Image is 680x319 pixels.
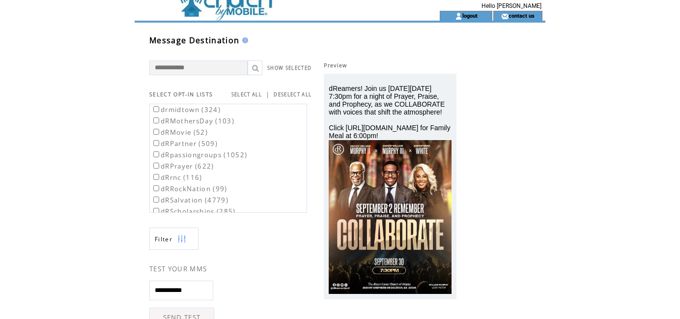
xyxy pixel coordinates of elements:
[266,90,270,99] span: |
[151,184,227,193] label: dRRockNation (99)
[155,235,172,243] span: Show filters
[509,12,535,19] a: contact us
[151,207,236,216] label: dRScholarships (285)
[329,85,450,140] span: dReamers! Join us [DATE][DATE] 7:30pm for a night of Prayer, Praise, and Prophecy, as we COLLABOR...
[501,12,509,20] img: contact_us_icon.gif
[151,162,214,171] label: dRPrayer (622)
[151,196,228,204] label: dRSalvation (4779)
[153,185,159,191] input: dRRockNation (99)
[153,140,159,146] input: dRPartner (509)
[149,264,207,273] span: TEST YOUR MMS
[153,151,159,157] input: dRpassiongroups (1052)
[151,150,247,159] label: dRpassiongroups (1052)
[151,105,221,114] label: drmidtown (324)
[149,228,198,250] a: Filter
[149,91,213,98] span: SELECT OPT-IN LISTS
[151,139,218,148] label: dRPartner (509)
[149,35,239,46] span: Message Destination
[239,37,248,43] img: help.gif
[462,12,478,19] a: logout
[455,12,462,20] img: account_icon.gif
[177,228,186,250] img: filters.png
[231,91,262,98] a: SELECT ALL
[324,62,347,69] span: Preview
[153,106,159,112] input: drmidtown (324)
[151,128,208,137] label: dRMovie (52)
[153,197,159,203] input: dRSalvation (4779)
[274,91,312,98] a: DESELECT ALL
[482,2,541,9] span: Hello [PERSON_NAME]
[153,174,159,180] input: dRrnc (116)
[151,173,202,182] label: dRrnc (116)
[153,163,159,169] input: dRPrayer (622)
[153,129,159,135] input: dRMovie (52)
[267,65,312,71] a: SHOW SELECTED
[153,117,159,123] input: dRMothersDay (103)
[151,116,234,125] label: dRMothersDay (103)
[153,208,159,214] input: dRScholarships (285)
